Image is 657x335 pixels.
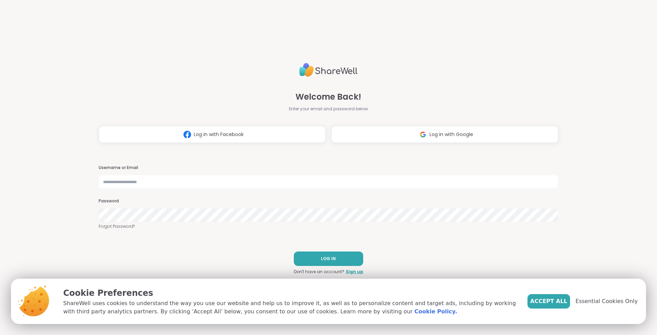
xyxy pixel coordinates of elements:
[294,252,363,266] button: LOG IN
[296,91,361,103] span: Welcome Back!
[99,223,558,230] a: Forgot Password?
[99,126,326,143] button: Log in with Facebook
[576,297,638,305] span: Essential Cookies Only
[321,256,336,262] span: LOG IN
[331,126,558,143] button: Log in with Google
[530,297,567,305] span: Accept All
[181,128,194,141] img: ShareWell Logomark
[416,128,430,141] img: ShareWell Logomark
[194,131,244,138] span: Log in with Facebook
[299,60,358,80] img: ShareWell Logo
[99,165,558,171] h3: Username or Email
[294,269,344,275] span: Don't have an account?
[63,287,516,299] p: Cookie Preferences
[527,294,570,309] button: Accept All
[414,308,457,316] a: Cookie Policy.
[346,269,363,275] a: Sign up
[430,131,473,138] span: Log in with Google
[99,198,558,204] h3: Password
[63,299,516,316] p: ShareWell uses cookies to understand the way you use our website and help us to improve it, as we...
[289,106,368,112] span: Enter your email and password below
